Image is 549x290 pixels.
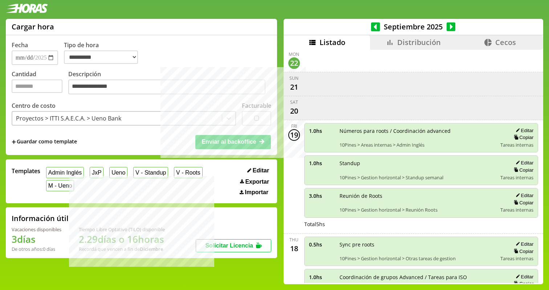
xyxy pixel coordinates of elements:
[12,213,69,223] h2: Información útil
[202,139,256,145] span: Enviar al backoffice
[46,167,84,178] button: Admin Inglés
[238,178,271,185] button: Exportar
[339,255,496,262] span: 10Pines > Gestion horizontal > Otras tareas de gestion
[245,179,269,185] span: Exportar
[288,81,300,93] div: 21
[288,57,300,69] div: 22
[196,239,271,252] button: Solicitar Licencia
[16,114,121,122] div: Proyectos > ITTI S.A.E.C.A. > Ueno Bank
[242,102,271,110] label: Facturable
[309,127,334,134] span: 1.0 hs
[79,233,165,246] h1: 2.29 días o 16 horas
[68,79,265,95] textarea: Descripción
[500,255,533,262] span: Tareas internas
[339,274,496,281] span: Coordinación de grupos Advanced / Tareas para ISO
[339,207,496,213] span: 10Pines > Gestion horizontal > Reunión Roots
[512,281,533,287] button: Copiar
[500,207,533,213] span: Tareas internas
[500,174,533,181] span: Tareas internas
[205,242,253,249] span: Solicitar Licencia
[513,160,533,166] button: Editar
[339,160,496,167] span: Standup
[109,167,127,178] button: Ueno
[380,22,447,32] span: Septiembre 2025
[288,105,300,117] div: 20
[68,70,271,97] label: Descripción
[12,167,40,175] span: Templates
[12,246,61,252] div: De otros años: 0 días
[64,50,138,64] select: Tipo de hora
[12,22,54,32] h1: Cargar hora
[284,50,543,283] div: scrollable content
[513,241,533,247] button: Editar
[339,127,496,134] span: Números para roots / Coordinación advanced
[195,135,271,149] button: Enviar al backoffice
[309,192,334,199] span: 3.0 hs
[512,200,533,206] button: Copiar
[64,41,144,65] label: Tipo de hora
[12,70,68,97] label: Cantidad
[339,174,496,181] span: 10Pines > Gestion horizontal > Standup semanal
[79,246,165,252] div: Recordá que vencen a fin de
[289,75,298,81] div: Sun
[12,226,61,233] div: Vacaciones disponibles
[12,41,28,49] label: Fecha
[495,37,516,47] span: Cecos
[309,160,334,167] span: 1.0 hs
[245,167,271,174] button: Editar
[12,138,77,146] span: +Guardar como template
[512,134,533,140] button: Copiar
[133,167,168,178] button: V - Standup
[309,241,334,248] span: 0.5 hs
[500,142,533,148] span: Tareas internas
[513,192,533,199] button: Editar
[289,237,298,243] div: Thu
[291,123,297,129] div: Fri
[339,241,496,248] span: Sync pre roots
[339,192,496,199] span: Reunión de Roots
[512,167,533,173] button: Copiar
[290,99,298,105] div: Sat
[12,79,62,93] input: Cantidad
[12,233,61,246] h1: 3 días
[309,274,334,281] span: 1.0 hs
[339,142,496,148] span: 10Pines > Areas internas > Admin Inglés
[512,248,533,254] button: Copiar
[513,127,533,134] button: Editar
[397,37,441,47] span: Distribución
[289,51,299,57] div: Mon
[304,221,538,228] div: Total 5 hs
[6,4,48,13] img: logotipo
[12,138,16,146] span: +
[12,102,56,110] label: Centro de costo
[46,180,74,191] button: M - Ueno
[90,167,103,178] button: JxP
[288,129,300,141] div: 19
[320,37,345,47] span: Listado
[288,243,300,254] div: 18
[253,167,269,174] span: Editar
[513,274,533,280] button: Editar
[245,189,268,196] span: Importar
[174,167,202,178] button: V - Roots
[140,246,163,252] b: Diciembre
[79,226,165,233] div: Tiempo Libre Optativo (TiLO) disponible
